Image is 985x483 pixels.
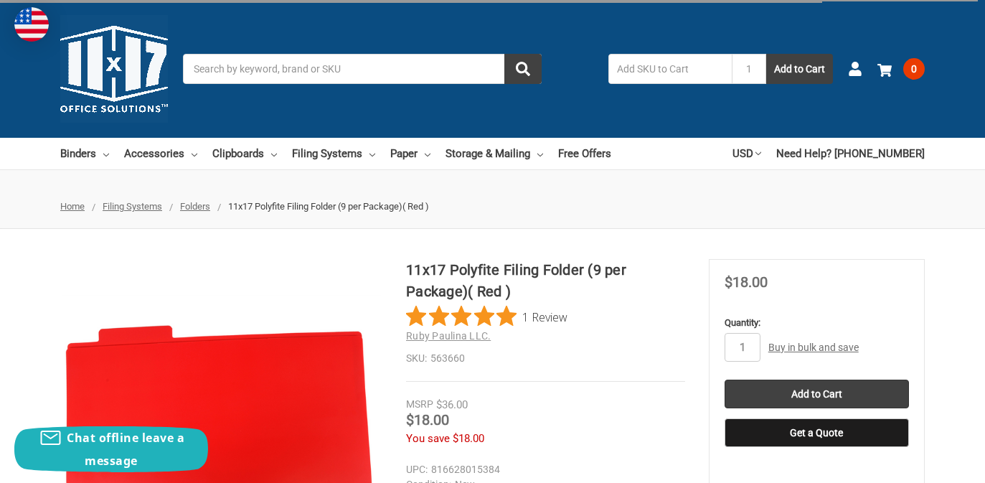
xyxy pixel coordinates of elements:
h1: 11x17 Polyfite Filing Folder (9 per Package)( Red ) [406,259,685,302]
span: You save [406,432,450,445]
img: 11x17.com [60,15,168,123]
span: 0 [903,58,925,80]
a: Home [60,201,85,212]
dt: UPC: [406,462,428,477]
a: USD [732,138,761,169]
span: Chat offline leave a message [67,430,184,469]
button: Add to Cart [766,54,833,84]
dd: 816628015384 [406,462,679,477]
a: Paper [390,138,430,169]
a: Accessories [124,138,197,169]
a: Folders [180,201,210,212]
a: Ruby Paulina LLC. [406,330,491,342]
span: $18.00 [406,411,449,428]
label: Quantity: [725,316,909,330]
a: Binders [60,138,109,169]
a: Filing Systems [103,201,162,212]
a: Storage & Mailing [446,138,543,169]
a: Filing Systems [292,138,375,169]
dd: 563660 [406,351,685,366]
span: $36.00 [436,398,468,411]
span: $18.00 [453,432,484,445]
a: Free Offers [558,138,611,169]
a: Buy in bulk and save [768,342,859,353]
a: Clipboards [212,138,277,169]
dt: SKU: [406,351,427,366]
div: MSRP [406,397,433,412]
button: Rated 5 out of 5 stars from 1 reviews. Jump to reviews. [406,306,567,327]
span: 1 Review [522,306,567,327]
span: 11x17 Polyfite Filing Folder (9 per Package)( Red ) [228,201,429,212]
span: $18.00 [725,273,768,291]
a: 0 [877,50,925,88]
input: Add SKU to Cart [608,54,732,84]
img: duty and tax information for United States [14,7,49,42]
button: Chat offline leave a message [14,426,208,472]
a: Need Help? [PHONE_NUMBER] [776,138,925,169]
input: Search by keyword, brand or SKU [183,54,542,84]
